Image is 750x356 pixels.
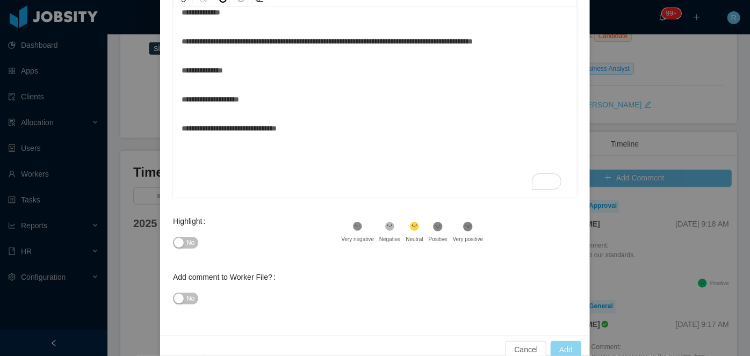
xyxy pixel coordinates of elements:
span: No [186,237,194,248]
button: Highlight [173,237,198,249]
div: Neutral [406,235,423,243]
div: Negative [379,235,400,243]
label: Highlight [173,217,210,226]
div: To enrich screen reader interactions, please activate Accessibility in Grammarly extension settings [182,2,569,190]
button: Add comment to Worker File? [173,293,198,304]
label: Add comment to Worker File? [173,273,280,281]
div: Very negative [341,235,374,243]
div: Positive [429,235,448,243]
span: No [186,293,194,304]
div: Very positive [453,235,484,243]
